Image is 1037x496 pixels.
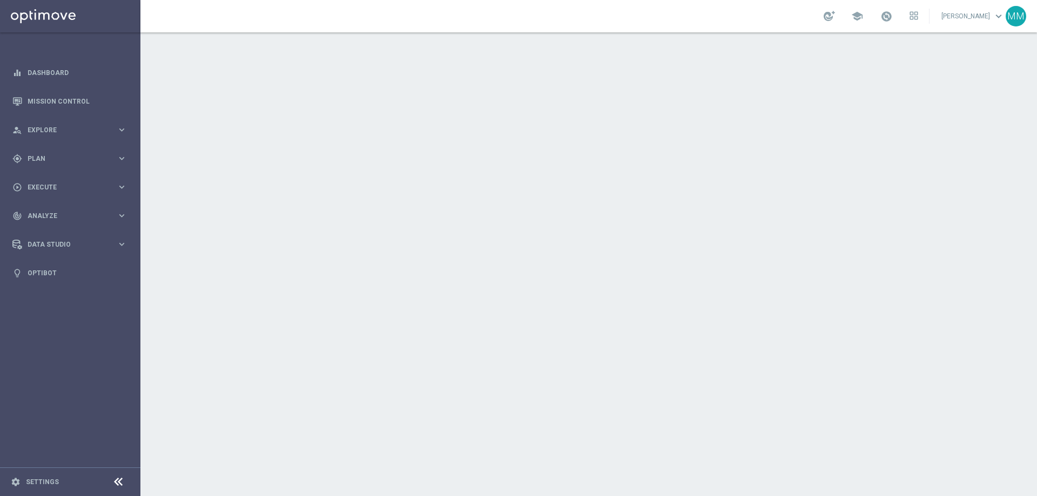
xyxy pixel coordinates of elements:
[12,69,127,77] button: equalizer Dashboard
[117,210,127,221] i: keyboard_arrow_right
[12,269,127,277] button: lightbulb Optibot
[12,240,127,249] button: Data Studio keyboard_arrow_right
[117,153,127,164] i: keyboard_arrow_right
[11,477,21,487] i: settings
[28,213,117,219] span: Analyze
[12,97,127,106] button: Mission Control
[851,10,863,22] span: school
[28,184,117,191] span: Execute
[12,58,127,87] div: Dashboard
[117,125,127,135] i: keyboard_arrow_right
[12,182,117,192] div: Execute
[28,155,117,162] span: Plan
[12,154,22,164] i: gps_fixed
[28,87,127,115] a: Mission Control
[12,154,127,163] button: gps_fixed Plan keyboard_arrow_right
[28,127,117,133] span: Explore
[117,239,127,249] i: keyboard_arrow_right
[993,10,1005,22] span: keyboard_arrow_down
[1006,6,1026,26] div: MM
[12,68,22,78] i: equalizer
[12,125,117,135] div: Explore
[12,182,22,192] i: play_circle_outline
[26,479,59,485] a: Settings
[12,183,127,192] button: play_circle_outline Execute keyboard_arrow_right
[12,212,127,220] button: track_changes Analyze keyboard_arrow_right
[117,182,127,192] i: keyboard_arrow_right
[12,211,22,221] i: track_changes
[12,154,117,164] div: Plan
[28,259,127,287] a: Optibot
[28,58,127,87] a: Dashboard
[12,87,127,115] div: Mission Control
[12,126,127,134] button: person_search Explore keyboard_arrow_right
[12,211,117,221] div: Analyze
[28,241,117,248] span: Data Studio
[12,268,22,278] i: lightbulb
[12,240,117,249] div: Data Studio
[12,259,127,287] div: Optibot
[12,125,22,135] i: person_search
[940,8,1006,24] a: [PERSON_NAME]keyboard_arrow_down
